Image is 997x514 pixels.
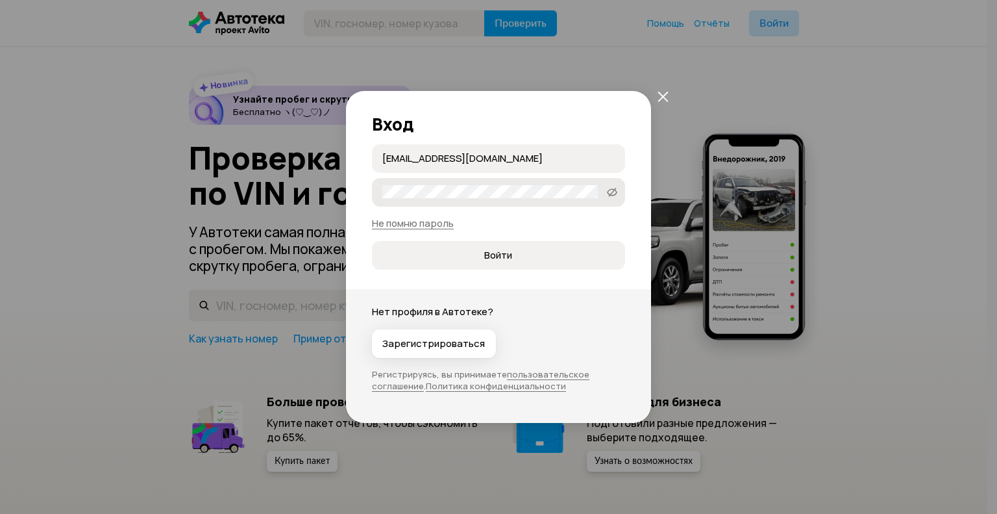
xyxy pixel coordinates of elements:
p: Регистрируясь, вы принимаете . [372,368,625,392]
a: пользовательское соглашение [372,368,589,392]
button: Войти [372,241,625,270]
a: Не помню пароль [372,216,454,230]
p: Нет профиля в Автотеке? [372,305,625,319]
a: Политика конфиденциальности [426,380,566,392]
span: Войти [484,249,512,262]
input: Почта [382,151,619,164]
h2: Вход [372,114,625,134]
span: Зарегистрироваться [382,337,485,350]
button: Зарегистрироваться [372,329,496,358]
button: закрыть [651,84,674,108]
